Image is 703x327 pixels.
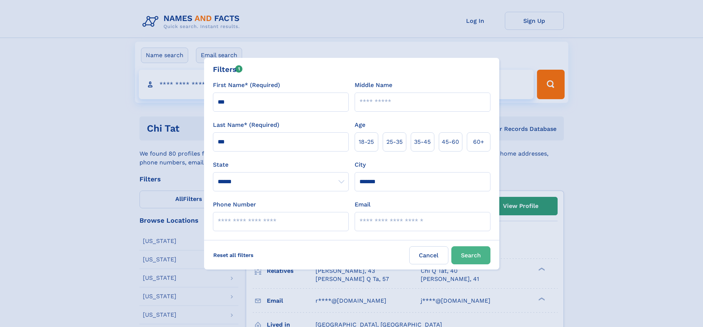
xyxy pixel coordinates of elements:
[355,200,371,209] label: Email
[209,246,258,264] label: Reset all filters
[359,138,374,146] span: 18‑25
[213,200,256,209] label: Phone Number
[213,121,279,129] label: Last Name* (Required)
[213,81,280,90] label: First Name* (Required)
[213,64,243,75] div: Filters
[409,246,448,264] label: Cancel
[386,138,403,146] span: 25‑35
[414,138,431,146] span: 35‑45
[355,160,366,169] label: City
[442,138,459,146] span: 45‑60
[213,160,349,169] label: State
[355,81,392,90] label: Middle Name
[473,138,484,146] span: 60+
[451,246,490,264] button: Search
[355,121,365,129] label: Age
